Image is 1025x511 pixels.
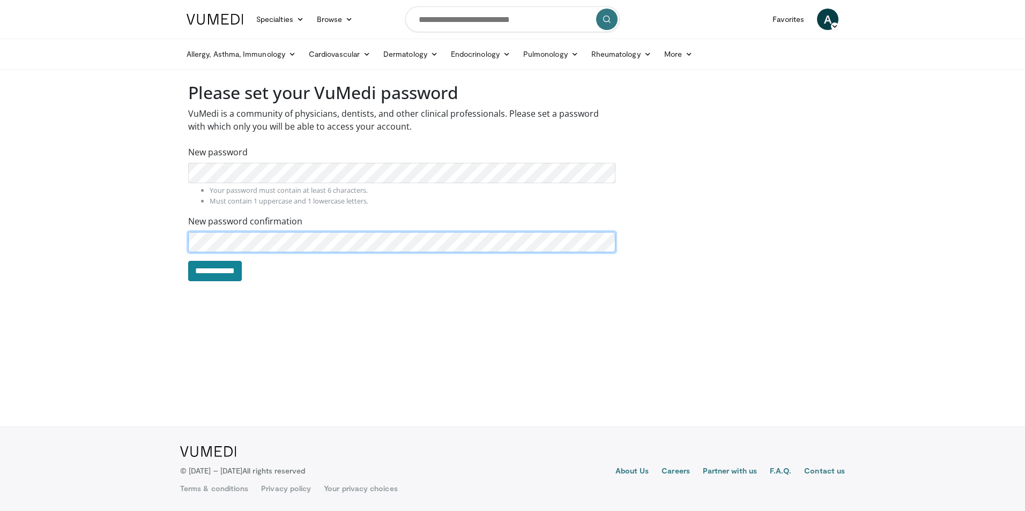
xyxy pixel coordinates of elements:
[188,146,248,159] label: New password
[405,6,620,32] input: Search topics, interventions
[324,483,397,494] a: Your privacy choices
[703,465,757,478] a: Partner with us
[180,43,302,65] a: Allergy, Asthma, Immunology
[210,185,615,196] li: Your password must contain at least 6 characters.
[310,9,360,30] a: Browse
[188,82,615,103] h2: Please set your VuMedi password
[187,14,243,25] img: VuMedi Logo
[180,483,248,494] a: Terms & conditions
[770,465,791,478] a: F.A.Q.
[188,107,615,133] p: VuMedi is a community of physicians, dentists, and other clinical professionals. Please set a pas...
[250,9,310,30] a: Specialties
[804,465,845,478] a: Contact us
[817,9,838,30] a: A
[377,43,444,65] a: Dermatology
[302,43,377,65] a: Cardiovascular
[180,465,306,476] p: © [DATE] – [DATE]
[585,43,658,65] a: Rheumatology
[180,446,236,457] img: VuMedi Logo
[210,196,615,206] li: Must contain 1 uppercase and 1 lowercase letters.
[261,483,311,494] a: Privacy policy
[517,43,585,65] a: Pulmonology
[766,9,811,30] a: Favorites
[658,43,699,65] a: More
[242,466,305,475] span: All rights reserved
[188,215,302,228] label: New password confirmation
[615,465,649,478] a: About Us
[662,465,690,478] a: Careers
[444,43,517,65] a: Endocrinology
